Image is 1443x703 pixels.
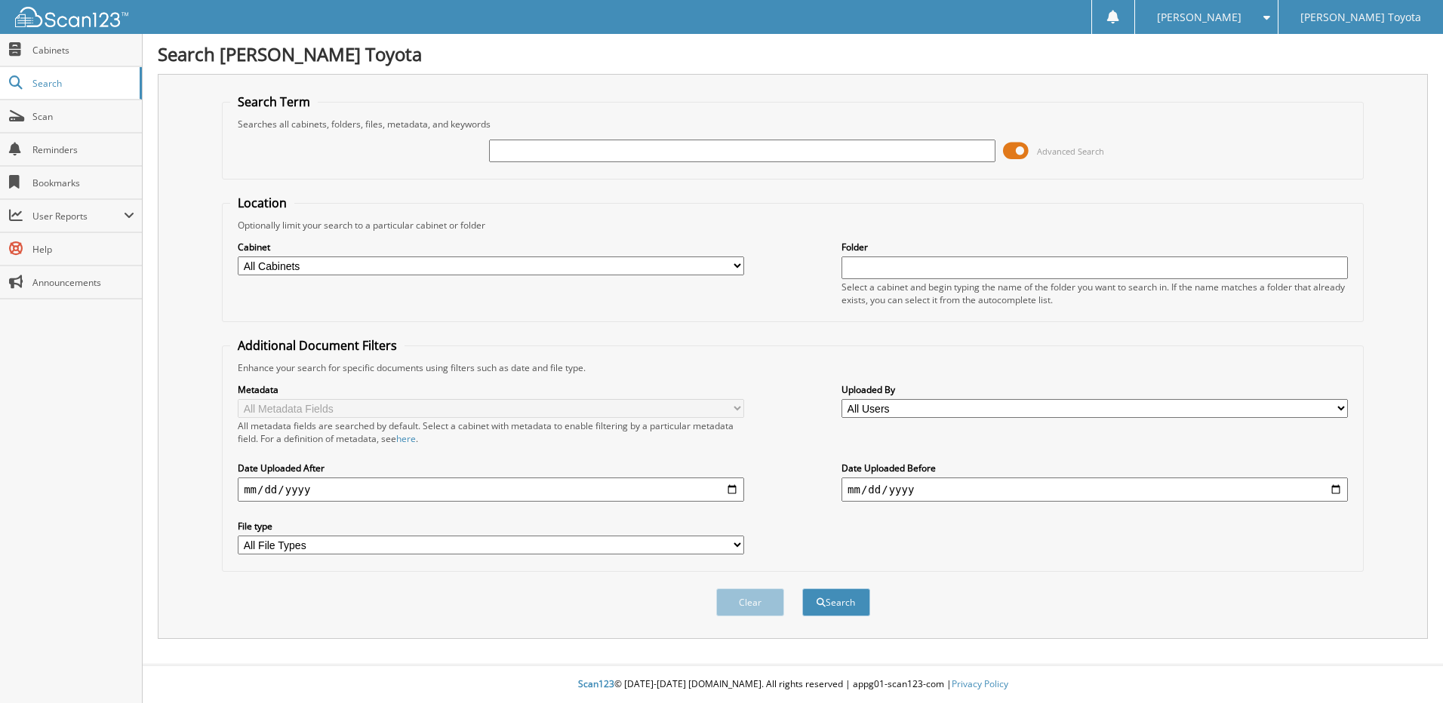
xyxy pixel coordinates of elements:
[32,110,134,123] span: Scan
[238,241,744,253] label: Cabinet
[802,588,870,616] button: Search
[230,118,1355,130] div: Searches all cabinets, folders, files, metadata, and keywords
[230,219,1355,232] div: Optionally limit your search to a particular cabinet or folder
[238,520,744,533] label: File type
[238,419,744,445] div: All metadata fields are searched by default. Select a cabinet with metadata to enable filtering b...
[32,44,134,57] span: Cabinets
[230,195,294,211] legend: Location
[32,177,134,189] span: Bookmarks
[238,462,744,474] label: Date Uploaded After
[32,143,134,156] span: Reminders
[15,7,128,27] img: scan123-logo-white.svg
[1300,13,1421,22] span: [PERSON_NAME] Toyota
[158,41,1428,66] h1: Search [PERSON_NAME] Toyota
[841,462,1348,474] label: Date Uploaded Before
[841,383,1348,396] label: Uploaded By
[1157,13,1241,22] span: [PERSON_NAME]
[1037,146,1104,157] span: Advanced Search
[952,677,1008,690] a: Privacy Policy
[396,432,416,445] a: here
[32,77,132,90] span: Search
[841,477,1348,502] input: end
[238,383,744,396] label: Metadata
[716,588,784,616] button: Clear
[143,666,1443,703] div: © [DATE]-[DATE] [DOMAIN_NAME]. All rights reserved | appg01-scan123-com |
[841,281,1348,306] div: Select a cabinet and begin typing the name of the folder you want to search in. If the name match...
[230,337,405,354] legend: Additional Document Filters
[230,94,318,110] legend: Search Term
[32,243,134,256] span: Help
[238,477,744,502] input: start
[32,210,124,223] span: User Reports
[32,276,134,289] span: Announcements
[841,241,1348,253] label: Folder
[578,677,614,690] span: Scan123
[230,361,1355,374] div: Enhance your search for specific documents using filters such as date and file type.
